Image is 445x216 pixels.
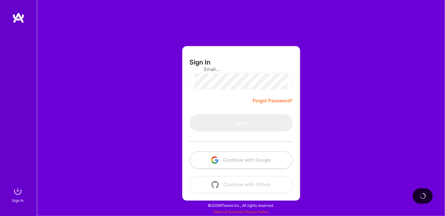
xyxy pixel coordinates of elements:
button: Sign In [190,114,293,132]
span: | [213,210,269,214]
img: logo [12,12,25,23]
div: Sign In [12,197,24,204]
img: loading [419,192,427,200]
img: icon [211,181,219,188]
div: © 2025 ATeams Inc., All rights reserved. [37,198,445,213]
img: icon [211,156,219,164]
a: Forgot Password? [253,97,293,104]
input: Email... [204,61,278,77]
img: sign in [12,185,24,197]
h3: Sign In [190,58,211,66]
button: Continue with Google [190,151,293,169]
a: Privacy Policy [244,210,269,214]
a: sign inSign In [13,185,24,204]
button: Continue with Github [190,176,293,193]
a: Terms of Service [213,210,242,214]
